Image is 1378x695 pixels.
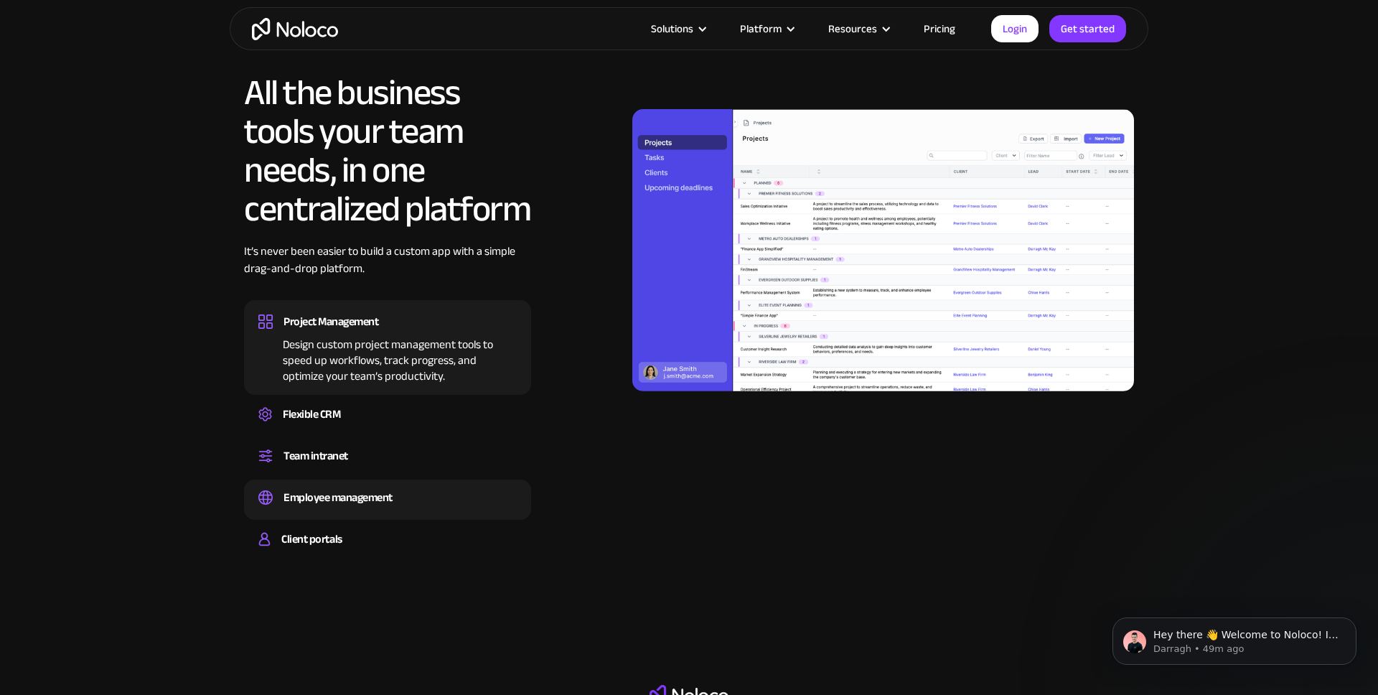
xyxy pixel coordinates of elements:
[244,243,531,299] div: It’s never been easier to build a custom app with a simple drag-and-drop platform.
[283,487,393,508] div: Employee management
[258,332,517,384] div: Design custom project management tools to speed up workflows, track progress, and optimize your t...
[283,404,340,425] div: Flexible CRM
[258,467,517,471] div: Set up a central space for your team to collaborate, share information, and stay up to date on co...
[258,425,517,429] div: Create a custom CRM that you can adapt to your business’s needs, centralize your workflows, and m...
[283,445,348,467] div: Team intranet
[283,311,378,332] div: Project Management
[258,550,517,554] div: Build a secure, fully-branded, and personalized client portal that lets your customers self-serve.
[252,18,338,40] a: home
[991,15,1039,42] a: Login
[1091,587,1378,688] iframe: Intercom notifications message
[810,19,906,38] div: Resources
[740,19,782,38] div: Platform
[828,19,877,38] div: Resources
[906,19,973,38] a: Pricing
[1049,15,1126,42] a: Get started
[722,19,810,38] div: Platform
[633,19,722,38] div: Solutions
[281,528,342,550] div: Client portals
[651,19,693,38] div: Solutions
[244,73,531,228] h2: All the business tools your team needs, in one centralized platform
[258,508,517,513] div: Easily manage employee information, track performance, and handle HR tasks from a single platform.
